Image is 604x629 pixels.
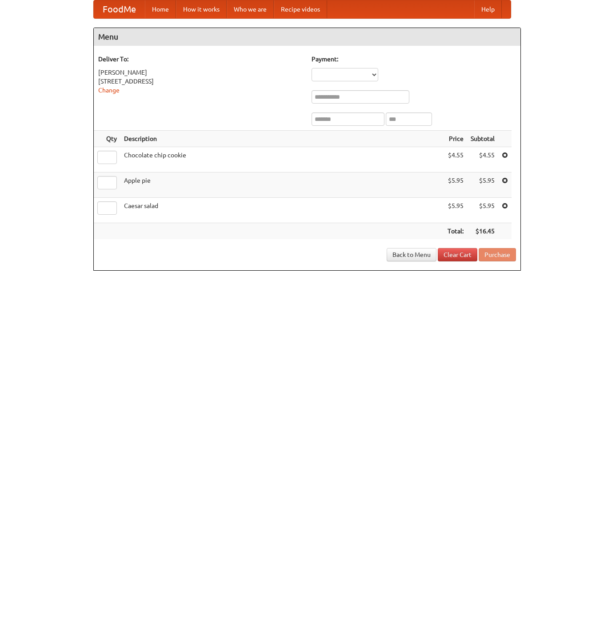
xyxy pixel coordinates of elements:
[176,0,227,18] a: How it works
[94,0,145,18] a: FoodMe
[98,77,303,86] div: [STREET_ADDRESS]
[444,198,467,223] td: $5.95
[444,172,467,198] td: $5.95
[120,172,444,198] td: Apple pie
[438,248,477,261] a: Clear Cart
[98,68,303,77] div: [PERSON_NAME]
[474,0,502,18] a: Help
[479,248,516,261] button: Purchase
[444,131,467,147] th: Price
[227,0,274,18] a: Who we are
[98,55,303,64] h5: Deliver To:
[94,131,120,147] th: Qty
[444,147,467,172] td: $4.55
[145,0,176,18] a: Home
[467,172,498,198] td: $5.95
[120,198,444,223] td: Caesar salad
[444,223,467,240] th: Total:
[467,147,498,172] td: $4.55
[274,0,327,18] a: Recipe videos
[120,131,444,147] th: Description
[98,87,120,94] a: Change
[94,28,520,46] h4: Menu
[467,223,498,240] th: $16.45
[387,248,436,261] a: Back to Menu
[312,55,516,64] h5: Payment:
[120,147,444,172] td: Chocolate chip cookie
[467,198,498,223] td: $5.95
[467,131,498,147] th: Subtotal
